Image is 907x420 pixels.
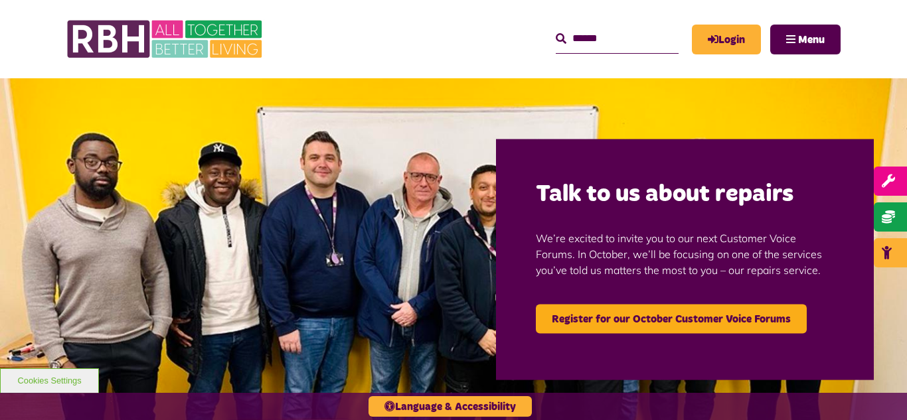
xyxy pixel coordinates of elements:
[369,396,532,417] button: Language & Accessibility
[798,35,825,45] span: Menu
[770,25,841,54] button: Navigation
[692,25,761,54] a: MyRBH
[66,13,266,65] img: RBH
[536,178,834,210] h2: Talk to us about repairs
[536,210,834,297] p: We’re excited to invite you to our next Customer Voice Forums. In October, we’ll be focusing on o...
[536,304,807,333] a: Register for our October Customer Voice Forums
